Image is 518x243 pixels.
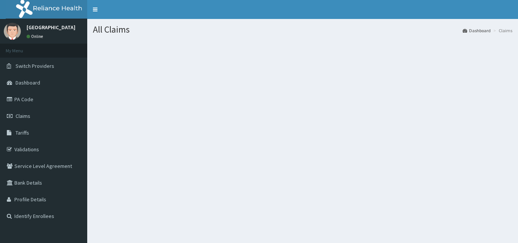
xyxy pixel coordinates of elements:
[463,27,491,34] a: Dashboard
[93,25,512,34] h1: All Claims
[16,129,29,136] span: Tariffs
[4,23,21,40] img: User Image
[16,79,40,86] span: Dashboard
[27,25,75,30] p: [GEOGRAPHIC_DATA]
[16,113,30,119] span: Claims
[16,63,54,69] span: Switch Providers
[27,34,45,39] a: Online
[491,27,512,34] li: Claims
